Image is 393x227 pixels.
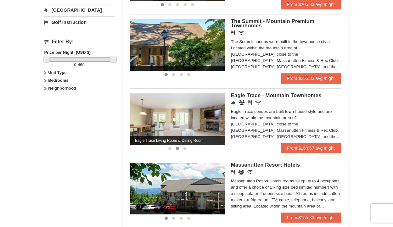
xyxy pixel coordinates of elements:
span: The Summit - Mountain Premium Townhomes [231,18,314,29]
a: From $164.67 avg /night [281,143,341,153]
div: Eagle Trace condos are built town-house style and are located within the mountain area of [GEOGRA... [231,108,341,140]
label: - [44,62,115,68]
div: The Summit condos were built in the townhouse style. Located within the mountain area of [GEOGRAP... [231,39,341,70]
strong: Bedrooms [48,78,68,83]
i: Restaurant [231,170,235,174]
span: 0 [74,62,76,67]
a: From $155.33 avg /night [281,213,341,223]
a: From $255.33 avg /night [281,73,341,83]
a: Golf Instruction [44,16,115,28]
h4: Filter By: [44,39,115,45]
i: Concierge Desk [231,100,236,105]
i: Banquet Facilities [238,170,244,174]
strong: Price per Night: (USD $) [44,50,91,55]
i: Wireless Internet (free) [255,100,261,105]
span: Eagle Trace - Mountain Townhomes [231,92,322,98]
i: Wireless Internet (free) [238,30,244,35]
i: Restaurant [248,100,252,105]
i: Wireless Internet (free) [247,170,253,174]
img: Eagle Trace Living Room & Dining Room [130,93,225,145]
div: Massanutten Resort Hotels rooms sleep up to 4 occupants and offer a choice of 1 king size bed (li... [231,178,341,209]
span: 469 [78,62,85,67]
a: [GEOGRAPHIC_DATA] [44,4,115,16]
span: Eagle Trace Living Room & Dining Room [130,136,225,145]
i: Restaurant [231,30,235,35]
strong: Unit Type [48,70,66,75]
span: Massanutten Resort Hotels [231,162,300,168]
strong: Neighborhood [48,86,76,91]
i: Conference Facilities [239,100,245,105]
